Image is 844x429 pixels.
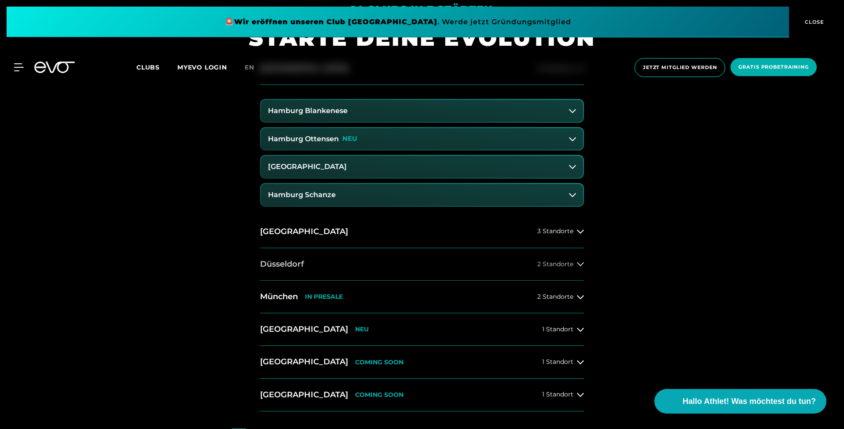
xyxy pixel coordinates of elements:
a: Jetzt Mitglied werden [632,58,728,77]
span: en [245,63,254,71]
button: Hamburg OttensenNEU [261,128,583,150]
button: MünchenIN PRESALE2 Standorte [260,281,584,313]
button: [GEOGRAPHIC_DATA]NEU1 Standort [260,313,584,346]
span: Gratis Probetraining [738,63,809,71]
span: Clubs [136,63,160,71]
button: Hamburg Schanze [261,184,583,206]
span: 1 Standort [542,326,573,333]
span: 2 Standorte [537,293,573,300]
span: Jetzt Mitglied werden [643,64,717,71]
span: 2 Standorte [537,261,573,268]
a: Clubs [136,63,177,71]
h2: München [260,291,298,302]
button: Hamburg Blankenese [261,100,583,122]
button: Düsseldorf2 Standorte [260,248,584,281]
h2: [GEOGRAPHIC_DATA] [260,389,348,400]
button: [GEOGRAPHIC_DATA]COMING SOON1 Standort [260,346,584,378]
button: [GEOGRAPHIC_DATA] [261,156,583,178]
a: MYEVO LOGIN [177,63,227,71]
span: 1 Standort [542,391,573,398]
h2: [GEOGRAPHIC_DATA] [260,226,348,237]
h2: [GEOGRAPHIC_DATA] [260,324,348,335]
h2: Düsseldorf [260,259,304,270]
a: Gratis Probetraining [728,58,819,77]
h3: Hamburg Schanze [268,191,336,199]
button: Hallo Athlet! Was möchtest du tun? [654,389,826,414]
p: COMING SOON [355,391,404,399]
p: COMING SOON [355,359,404,366]
a: en [245,62,265,73]
span: 3 Standorte [537,228,573,235]
span: 1 Standort [542,359,573,365]
h3: [GEOGRAPHIC_DATA] [268,163,347,171]
span: CLOSE [803,18,824,26]
p: NEU [342,135,357,143]
h3: Hamburg Ottensen [268,135,339,143]
p: IN PRESALE [305,293,343,301]
span: Hallo Athlet! Was möchtest du tun? [683,396,816,407]
button: [GEOGRAPHIC_DATA]COMING SOON1 Standort [260,379,584,411]
h2: [GEOGRAPHIC_DATA] [260,356,348,367]
h3: Hamburg Blankenese [268,107,348,115]
p: NEU [355,326,369,333]
button: CLOSE [789,7,837,37]
button: [GEOGRAPHIC_DATA]3 Standorte [260,216,584,248]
